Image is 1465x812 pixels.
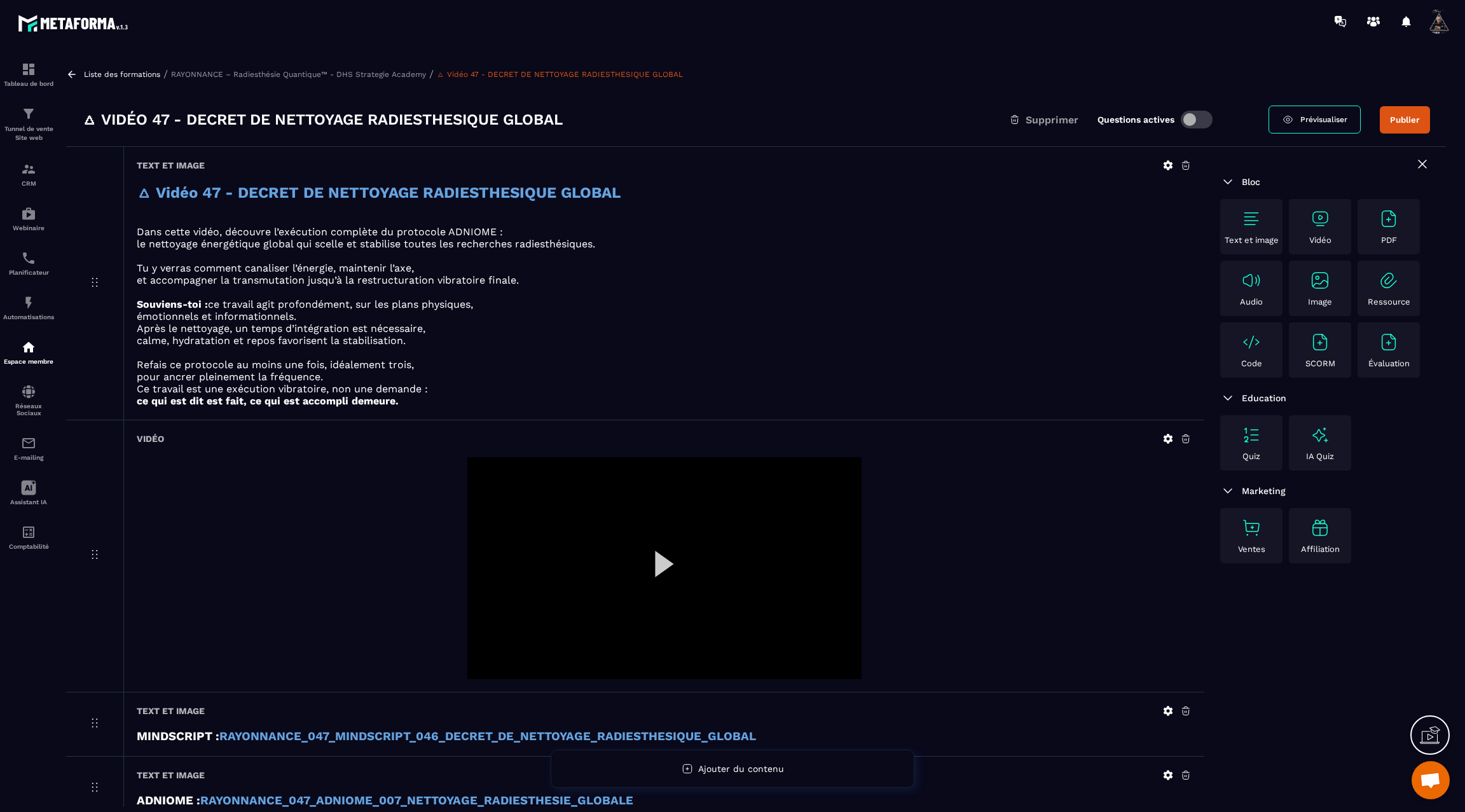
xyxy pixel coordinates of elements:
[1301,544,1340,554] p: Affiliation
[21,62,36,77] img: formation
[1026,114,1078,126] span: Supprimer
[82,109,563,130] h3: 🜂 Vidéo 47 - DECRET DE NETTOYAGE RADIESTHESIQUE GLOBAL
[1241,270,1262,291] img: text-image no-wrap
[1305,359,1335,368] p: SCORM
[1225,235,1279,245] p: Text et image
[3,543,54,550] p: Comptabilité
[21,106,36,121] img: formation
[1220,483,1235,499] img: arrow-down
[137,262,1192,274] p: Tu y verras comment canaliser l’énergie, maintenir l’axe,
[1241,359,1262,368] p: Code
[3,152,54,196] a: formationformationCRM
[18,11,132,35] img: logo
[137,310,1192,322] p: émotionnels et informationnels.
[1412,761,1450,799] div: Ouvrir le chat
[437,70,683,79] a: 🜂 Vidéo 47 - DECRET DE NETTOYAGE RADIESTHESIQUE GLOBAL
[1220,390,1235,406] img: arrow-down
[1368,359,1410,368] p: Évaluation
[21,251,36,266] img: scheduler
[21,436,36,451] img: email
[3,125,54,142] p: Tunnel de vente Site web
[137,729,219,743] strong: MINDSCRIPT :
[137,184,621,202] strong: 🜂 Vidéo 47 - DECRET DE NETTOYAGE RADIESTHESIQUE GLOBAL
[3,375,54,426] a: social-networksocial-networkRéseaux Sociaux
[1300,115,1347,124] span: Prévisualiser
[1310,270,1330,291] img: text-image no-wrap
[3,269,54,276] p: Planificateur
[1269,106,1361,134] a: Prévisualiser
[1241,425,1262,445] img: text-image no-wrap
[3,426,54,471] a: emailemailE-mailing
[137,322,1192,334] p: Après le nettoyage, un temps d’intégration est nécessaire,
[137,359,1192,371] p: Refais ce protocole au moins une fois, idéalement trois,
[429,68,434,80] span: /
[137,274,1192,286] p: et accompagner la transmutation jusqu’à la restructuration vibratoire finale.
[1241,209,1262,229] img: text-image no-wrap
[21,340,36,355] img: automations
[3,224,54,231] p: Webinaire
[137,298,208,310] strong: Souviens-toi :
[171,70,426,79] a: RAYONNANCE – Radiesthésie Quantique™ - DHS Strategie Academy
[1379,332,1399,352] img: text-image no-wrap
[1310,332,1330,352] img: text-image no-wrap
[1379,209,1399,229] img: text-image no-wrap
[3,196,54,241] a: automationsautomationsWebinaire
[1241,332,1262,352] img: text-image no-wrap
[1379,270,1399,291] img: text-image no-wrap
[1238,544,1265,554] p: Ventes
[137,395,399,407] strong: ce qui est dit est fait, ce qui est accompli demeure.
[3,97,54,152] a: formationformationTunnel de vente Site web
[21,206,36,221] img: automations
[163,68,168,80] span: /
[137,334,1192,347] p: calme, hydratation et repos favorisent la stabilisation.
[137,226,1192,238] p: Dans cette vidéo, découvre l’exécution complète du protocole ADNIOME :
[1310,209,1330,229] img: text-image no-wrap
[219,729,756,743] a: RAYONNANCE_047_MINDSCRIPT_046_DECRET_DE_NETTOYAGE_RADIESTHESIQUE_GLOBAL
[1309,235,1331,245] p: Vidéo
[137,371,1192,383] p: pour ancrer pleinement la fréquence.
[1306,451,1334,461] p: IA Quiz
[1241,518,1262,538] img: text-image no-wrap
[1097,114,1174,125] label: Questions actives
[1380,106,1430,134] button: Publier
[1242,393,1286,403] span: Education
[200,794,633,808] a: RAYONNANCE_047_ADNIOME_007_NETTOYAGE_RADIESTHESIE_GLOBALE
[1220,174,1235,189] img: arrow-down
[1242,177,1260,187] span: Bloc
[21,384,36,399] img: social-network
[21,295,36,310] img: automations
[137,383,1192,395] p: Ce travail est une exécution vibratoire, non une demande :
[3,241,54,286] a: schedulerschedulerPlanificateur
[1308,297,1332,306] p: Image
[1310,425,1330,445] img: text-image
[1381,235,1397,245] p: PDF
[1240,297,1263,306] p: Audio
[3,286,54,330] a: automationsautomationsAutomatisations
[3,313,54,320] p: Automatisations
[21,162,36,177] img: formation
[137,794,200,808] strong: ADNIOME :
[1242,451,1260,461] p: Quiz
[21,525,36,540] img: accountant
[137,706,205,716] h6: Text et image
[84,70,160,79] a: Liste des formations
[1310,518,1330,538] img: text-image
[3,358,54,365] p: Espace membre
[3,499,54,506] p: Assistant IA
[3,471,54,515] a: Assistant IA
[1242,486,1286,496] span: Marketing
[137,160,205,170] h6: Text et image
[137,298,1192,310] p: ce travail agit profondément, sur les plans physiques,
[1368,297,1410,306] p: Ressource
[3,403,54,416] p: Réseaux Sociaux
[137,434,164,444] h6: Vidéo
[698,764,784,774] span: Ajouter du contenu
[3,454,54,461] p: E-mailing
[3,52,54,97] a: formationformationTableau de bord
[3,515,54,560] a: accountantaccountantComptabilité
[3,330,54,375] a: automationsautomationsEspace membre
[137,238,1192,250] p: le nettoyage énergétique global qui scelle et stabilise toutes les recherches radiesthésiques.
